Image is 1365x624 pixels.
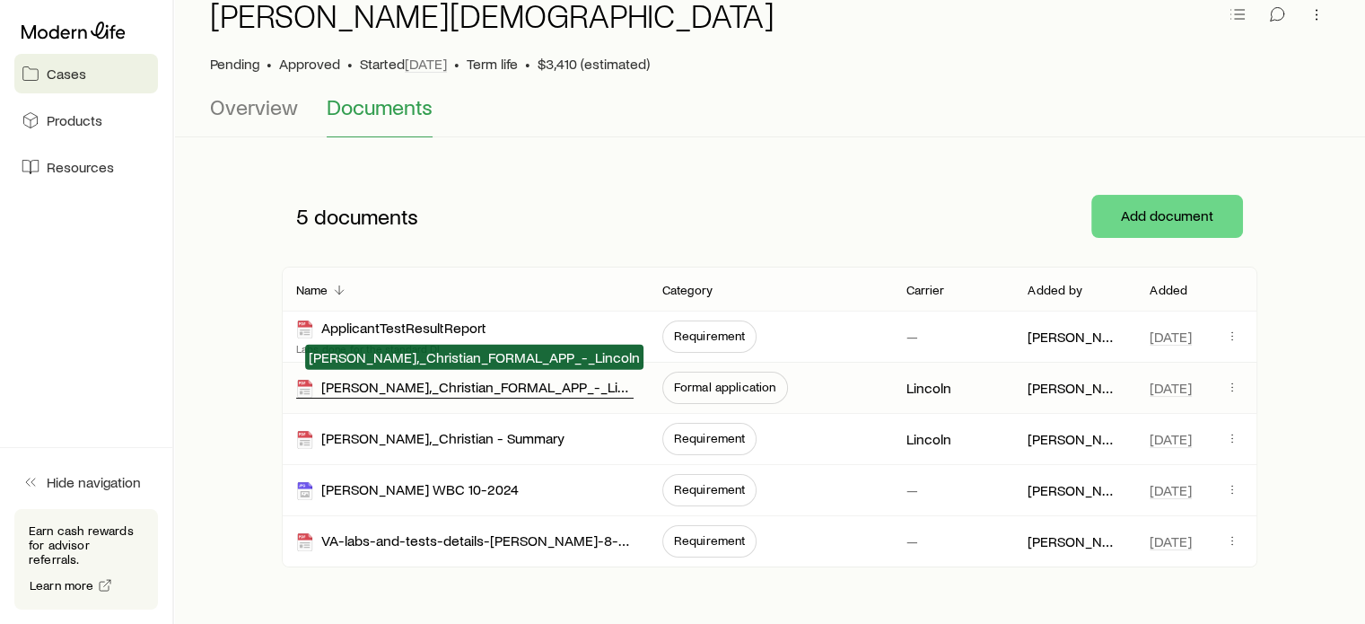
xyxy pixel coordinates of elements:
[14,54,158,93] a: Cases
[210,94,1329,137] div: Case details tabs
[347,55,353,73] span: •
[29,523,144,567] p: Earn cash rewards for advisor referrals.
[454,55,459,73] span: •
[674,380,776,394] span: Formal application
[296,204,309,229] span: 5
[906,481,917,499] p: —
[14,101,158,140] a: Products
[674,533,746,548] span: Requirement
[360,55,447,73] p: Started
[1028,532,1121,550] p: [PERSON_NAME]
[296,532,634,552] div: VA-labs-and-tests-details-[PERSON_NAME]-8-11-2025_0113pm
[467,55,518,73] span: Term life
[296,319,486,339] div: ApplicantTestResultReport
[538,55,650,73] span: $3,410 (estimated)
[674,329,746,343] span: Requirement
[674,482,746,497] span: Requirement
[1150,481,1192,499] span: [DATE]
[14,147,158,187] a: Resources
[662,283,713,297] p: Category
[296,378,634,399] div: [PERSON_NAME],_Christian_FORMAL_APP_-_Lincoln
[30,579,94,592] span: Learn more
[296,283,328,297] p: Name
[296,341,486,356] p: Labs done for the standard DI
[47,111,102,129] span: Products
[906,328,917,346] p: —
[1150,379,1192,397] span: [DATE]
[1150,328,1192,346] span: [DATE]
[674,431,746,445] span: Requirement
[906,283,944,297] p: Carrier
[1028,481,1121,499] p: [PERSON_NAME]
[14,462,158,502] button: Hide navigation
[1028,283,1081,297] p: Added by
[525,55,530,73] span: •
[210,94,298,119] span: Overview
[1028,328,1121,346] p: [PERSON_NAME]
[47,158,114,176] span: Resources
[1091,195,1243,238] button: Add document
[14,509,158,610] div: Earn cash rewards for advisor referrals.Learn more
[327,94,433,119] span: Documents
[314,204,418,229] span: documents
[1028,379,1121,397] p: [PERSON_NAME]
[296,480,519,501] div: [PERSON_NAME] WBC 10-2024
[405,55,447,73] span: [DATE]
[279,55,340,73] span: Approved
[296,429,564,450] div: [PERSON_NAME],_Christian - Summary
[210,55,259,73] p: Pending
[1150,430,1192,448] span: [DATE]
[1150,283,1187,297] p: Added
[906,379,950,397] p: Lincoln
[267,55,272,73] span: •
[906,430,950,448] p: Lincoln
[1028,430,1121,448] p: [PERSON_NAME]
[906,532,917,550] p: —
[1150,532,1192,550] span: [DATE]
[47,65,86,83] span: Cases
[47,473,141,491] span: Hide navigation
